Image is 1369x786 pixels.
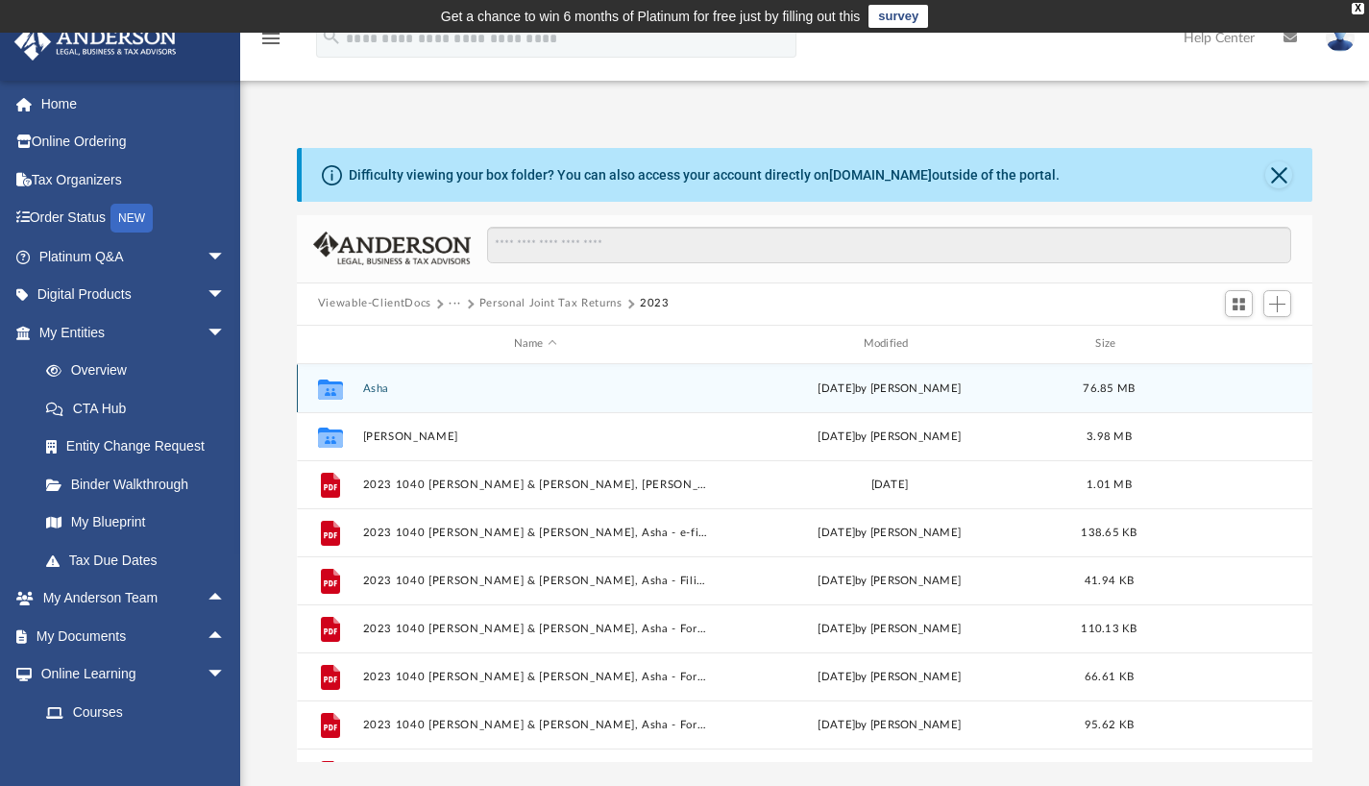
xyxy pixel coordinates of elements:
div: close [1352,3,1364,14]
button: 2023 1040 [PERSON_NAME] & [PERSON_NAME], Asha - Form 2210 Underpayment of Estimated Tax Voucher.pdf [362,718,708,730]
div: [DATE] by [PERSON_NAME] [717,524,1063,541]
span: arrow_drop_down [207,237,245,277]
span: arrow_drop_down [207,313,245,353]
button: 2023 1040 [PERSON_NAME] & [PERSON_NAME], Asha - Form 1040-V Payment Voucher.pdf [362,670,708,682]
a: Platinum Q&Aarrow_drop_down [13,237,255,276]
button: Personal Joint Tax Returns [479,295,623,312]
div: grid [297,364,1313,763]
div: [DATE] by [PERSON_NAME] [717,380,1063,397]
div: Size [1070,335,1147,353]
div: Difficulty viewing your box folder? You can also access your account directly on outside of the p... [349,165,1060,185]
button: Switch to Grid View [1225,290,1254,317]
div: id [306,335,354,353]
i: menu [259,27,282,50]
div: Modified [716,335,1062,353]
div: Name [361,335,707,353]
a: My Anderson Teamarrow_drop_up [13,579,245,618]
a: My Blueprint [27,504,245,542]
span: arrow_drop_down [207,276,245,315]
button: 2023 1040 [PERSON_NAME] & [PERSON_NAME], Asha - Filing Instructions.pdf [362,574,708,586]
button: 2023 1040 [PERSON_NAME] & [PERSON_NAME], Asha - e-file authorization - please sign.pdf [362,526,708,538]
a: CTA Hub [27,389,255,428]
img: User Pic [1326,24,1355,52]
button: [PERSON_NAME] [362,430,708,442]
a: survey [868,5,928,28]
a: My Documentsarrow_drop_up [13,617,245,655]
a: My Entitiesarrow_drop_down [13,313,255,352]
span: 138.65 KB [1081,527,1137,537]
button: Add [1263,290,1292,317]
button: 2023 [640,295,670,312]
div: Get a chance to win 6 months of Platinum for free just by filling out this [441,5,861,28]
div: [DATE] by [PERSON_NAME] [717,572,1063,589]
button: Close [1265,161,1292,188]
a: Home [13,85,255,123]
span: 3.98 MB [1087,430,1132,441]
div: id [1156,335,1290,353]
button: Viewable-ClientDocs [318,295,431,312]
button: 2023 1040 [PERSON_NAME] & [PERSON_NAME], Asha - Form 1040-ES Estimated Tax Voucher.pdf [362,622,708,634]
a: Order StatusNEW [13,199,255,238]
a: Entity Change Request [27,428,255,466]
a: [DOMAIN_NAME] [829,167,932,183]
span: 76.85 MB [1083,382,1135,393]
a: Digital Productsarrow_drop_down [13,276,255,314]
i: search [321,26,342,47]
div: [DATE] by [PERSON_NAME] [717,620,1063,637]
a: menu [259,37,282,50]
div: [DATE] by [PERSON_NAME] [717,716,1063,733]
a: Tax Organizers [13,160,255,199]
a: Courses [27,693,245,731]
a: Online Learningarrow_drop_down [13,655,245,694]
button: ··· [449,295,461,312]
a: Online Ordering [13,123,255,161]
a: Binder Walkthrough [27,465,255,504]
img: Anderson Advisors Platinum Portal [9,23,183,61]
span: 110.13 KB [1081,623,1137,633]
span: 95.62 KB [1085,719,1134,729]
span: arrow_drop_down [207,655,245,695]
span: 1.01 MB [1087,479,1132,489]
span: 41.94 KB [1085,575,1134,585]
a: Overview [27,352,255,390]
div: [DATE] by [PERSON_NAME] [717,428,1063,445]
span: 66.61 KB [1085,671,1134,681]
input: Search files and folders [487,227,1291,263]
div: NEW [110,204,153,233]
button: 2023 1040 [PERSON_NAME] & [PERSON_NAME], [PERSON_NAME] - Completed Copy.pdf [362,478,708,490]
div: [DATE] [717,476,1063,493]
button: Asha [362,381,708,394]
div: [DATE] by [PERSON_NAME] [717,668,1063,685]
span: arrow_drop_up [207,579,245,619]
a: Tax Due Dates [27,541,255,579]
span: arrow_drop_up [207,617,245,656]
